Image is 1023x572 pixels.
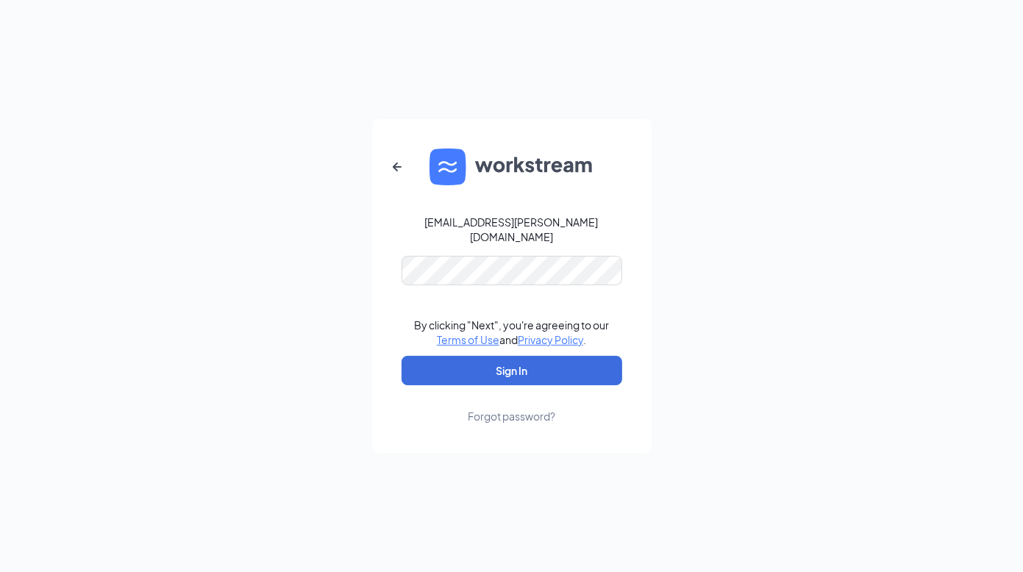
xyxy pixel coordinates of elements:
[388,158,406,176] svg: ArrowLeftNew
[402,356,622,385] button: Sign In
[468,385,555,423] a: Forgot password?
[437,333,499,346] a: Terms of Use
[518,333,583,346] a: Privacy Policy
[379,149,415,185] button: ArrowLeftNew
[468,409,555,423] div: Forgot password?
[402,215,622,244] div: [EMAIL_ADDRESS][PERSON_NAME][DOMAIN_NAME]
[429,149,594,185] img: WS logo and Workstream text
[414,318,609,347] div: By clicking "Next", you're agreeing to our and .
